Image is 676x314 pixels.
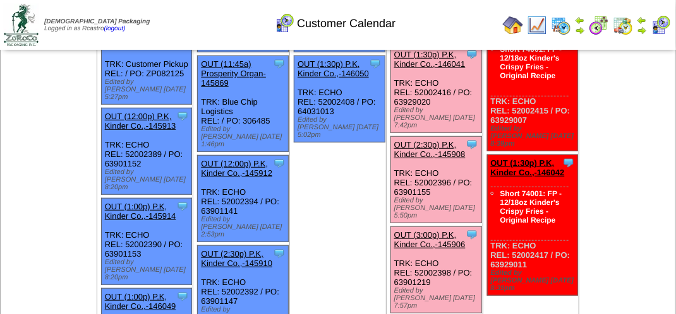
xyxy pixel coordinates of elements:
[487,155,578,296] div: TRK: ECHO REL: 52002417 / PO: 63929011
[491,158,565,177] a: OUT (1:30p) P.K, Kinder Co.,-146042
[294,56,385,142] div: TRK: ECHO REL: 52002408 / PO: 64031013
[369,57,382,70] img: Tooltip
[466,228,478,241] img: Tooltip
[201,216,288,238] div: Edited by [PERSON_NAME] [DATE] 2:53pm
[4,4,39,46] img: zoroco-logo-small.webp
[105,259,192,281] div: Edited by [PERSON_NAME] [DATE] 8:20pm
[466,138,478,151] img: Tooltip
[613,15,633,35] img: calendarinout.gif
[274,13,294,33] img: calendarcustomer.gif
[298,59,369,78] a: OUT (1:30p) P.K, Kinder Co.,-146050
[394,140,466,159] a: OUT (2:30p) P.K, Kinder Co.,-145908
[104,25,126,32] a: (logout)
[394,287,481,310] div: Edited by [PERSON_NAME] [DATE] 7:57pm
[298,116,385,139] div: Edited by [PERSON_NAME] [DATE] 5:02pm
[562,156,575,169] img: Tooltip
[105,202,176,221] a: OUT (1:00p) P.K, Kinder Co.,-145914
[394,107,481,129] div: Edited by [PERSON_NAME] [DATE] 7:42pm
[273,247,286,260] img: Tooltip
[500,189,562,224] a: Short 74001: FP - 12/18oz Kinder's Crispy Fries - Original Recipe
[201,159,272,178] a: OUT (12:00p) P.K, Kinder Co.,-145912
[101,28,192,105] div: TRK: Customer Pickup REL: / PO: ZP082125
[176,110,189,122] img: Tooltip
[491,125,578,148] div: Edited by [PERSON_NAME] [DATE] 8:39pm
[273,157,286,170] img: Tooltip
[176,290,189,303] img: Tooltip
[105,112,176,131] a: OUT (12:00p) P.K, Kinder Co.,-145913
[273,57,286,70] img: Tooltip
[198,56,289,152] div: TRK: Blue Chip Logistics REL: / PO: 306485
[637,25,647,35] img: arrowright.gif
[551,15,571,35] img: calendarprod.gif
[105,78,192,101] div: Edited by [PERSON_NAME] [DATE] 5:27pm
[390,137,481,223] div: TRK: ECHO REL: 52002396 / PO: 63901155
[575,15,585,25] img: arrowleft.gif
[500,45,562,80] a: Short 74001: FP - 12/18oz Kinder's Crispy Fries - Original Recipe
[105,168,192,191] div: Edited by [PERSON_NAME] [DATE] 8:20pm
[394,230,466,249] a: OUT (3:00p) P.K, Kinder Co.,-145906
[390,227,481,313] div: TRK: ECHO REL: 52002398 / PO: 63901219
[44,18,150,32] span: Logged in as Rcastro
[101,108,192,195] div: TRK: ECHO REL: 52002389 / PO: 63901152
[491,269,578,292] div: Edited by [PERSON_NAME] [DATE] 8:39pm
[201,249,272,268] a: OUT (2:30p) P.K, Kinder Co.,-145910
[297,17,395,30] span: Customer Calendar
[44,18,150,25] span: [DEMOGRAPHIC_DATA] Packaging
[589,15,609,35] img: calendarblend.gif
[487,11,578,151] div: TRK: ECHO REL: 52002415 / PO: 63929007
[394,50,466,69] a: OUT (1:30p) P.K, Kinder Co.,-146041
[527,15,547,35] img: line_graph.gif
[105,292,176,311] a: OUT (1:00p) P.K, Kinder Co.,-146049
[201,125,288,148] div: Edited by [PERSON_NAME] [DATE] 1:46pm
[201,59,266,88] a: OUT (11:45a) Prosperity Organ-145869
[198,156,289,242] div: TRK: ECHO REL: 52002394 / PO: 63901141
[575,25,585,35] img: arrowright.gif
[394,197,481,219] div: Edited by [PERSON_NAME] [DATE] 5:50pm
[101,199,192,285] div: TRK: ECHO REL: 52002390 / PO: 63901153
[651,15,671,35] img: calendarcustomer.gif
[176,200,189,212] img: Tooltip
[390,47,481,133] div: TRK: ECHO REL: 52002416 / PO: 63929020
[637,15,647,25] img: arrowleft.gif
